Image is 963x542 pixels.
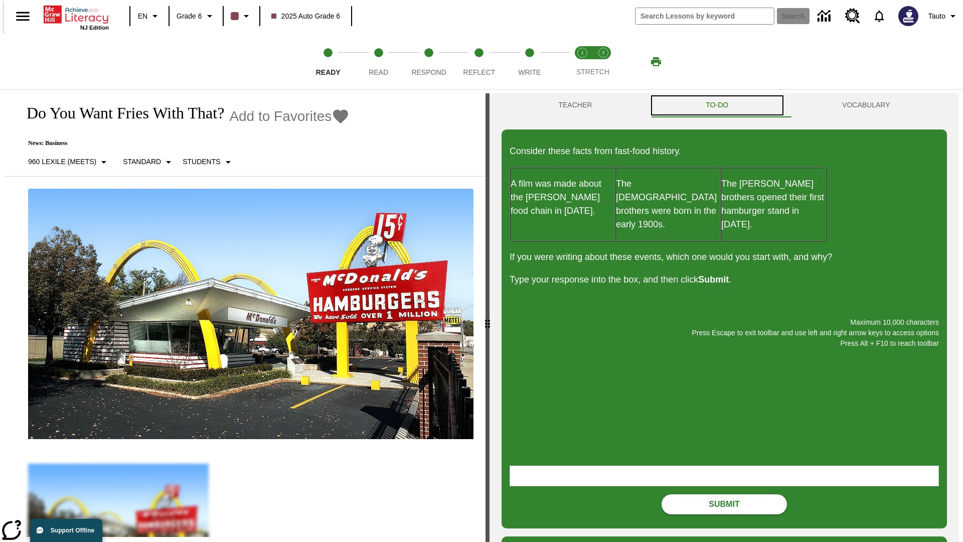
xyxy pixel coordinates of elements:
[28,157,96,167] p: 960 Lexile (Meets)
[80,25,109,31] span: NJ Edition
[589,34,618,89] button: Stretch Respond step 2 of 2
[316,68,341,76] span: Ready
[839,3,866,30] a: Resource Center, Will open in new tab
[400,34,458,89] button: Respond step 3 of 5
[649,93,785,117] button: TO-DO
[8,2,38,31] button: Open side menu
[568,34,597,89] button: Stretch Read step 1 of 2
[179,153,238,171] button: Select Student
[16,104,224,122] h1: Do You Want Fries With That?
[4,8,146,17] body: Maximum 10,000 characters Press Escape to exit toolbar and use left and right arrow keys to acces...
[662,494,787,514] button: Submit
[450,34,508,89] button: Reflect step 4 of 5
[229,108,332,124] span: Add to Favorites
[28,189,473,440] img: One of the first McDonald's stores, with the iconic red sign and golden arches.
[502,93,947,117] div: Instructional Panel Tabs
[16,140,350,147] p: News: Business
[24,153,114,171] button: Select Lexile, 960 Lexile (Meets)
[898,6,918,26] img: Avatar
[349,34,407,89] button: Read step 2 of 5
[866,3,892,29] a: Notifications
[812,3,839,30] a: Data Center
[133,7,166,25] button: Language: EN, Select a language
[138,11,147,22] span: EN
[510,273,939,287] p: Type your response into the box, and then click .
[785,93,947,117] button: VOCABULARY
[518,68,541,76] span: Write
[510,328,939,338] p: Press Escape to exit toolbar and use left and right arrow keys to access options
[486,93,490,542] div: Press Enter or Spacebar and then press right and left arrow keys to move the slider
[510,317,939,328] p: Maximum 10,000 characters
[177,11,202,22] span: Grade 6
[4,93,486,537] div: reading
[510,338,939,349] p: Press Alt + F10 to reach toolbar
[511,177,615,218] p: A film was made about the [PERSON_NAME] food chain in [DATE].
[501,34,559,89] button: Write step 5 of 5
[635,8,774,24] input: search field
[581,50,583,55] text: 1
[173,7,220,25] button: Grade: Grade 6, Select a grade
[271,11,341,22] span: 2025 Auto Grade 6
[299,34,357,89] button: Ready step 1 of 5
[502,93,649,117] button: Teacher
[510,145,939,158] p: Consider these facts from fast-food history.
[698,275,729,285] strong: Submit
[924,7,963,25] button: Profile/Settings
[616,177,720,231] p: The [DEMOGRAPHIC_DATA] brothers were born in the early 1900s.
[602,50,604,55] text: 2
[51,527,94,534] span: Support Offline
[463,68,496,76] span: Reflect
[183,157,220,167] p: Students
[411,68,446,76] span: Respond
[640,53,672,71] button: Print
[369,68,388,76] span: Read
[576,68,609,76] span: STRETCH
[928,11,945,22] span: Tauto
[123,157,161,167] p: Standard
[119,153,179,171] button: Scaffolds, Standard
[44,4,109,31] div: Home
[30,519,102,542] button: Support Offline
[892,3,924,29] button: Select a new avatar
[721,177,826,231] p: The [PERSON_NAME] brothers opened their first hamburger stand in [DATE].
[510,250,939,264] p: If you were writing about these events, which one would you start with, and why?
[490,93,959,542] div: activity
[229,107,350,125] button: Add to Favorites - Do You Want Fries With That?
[227,7,256,25] button: Class color is dark brown. Change class color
